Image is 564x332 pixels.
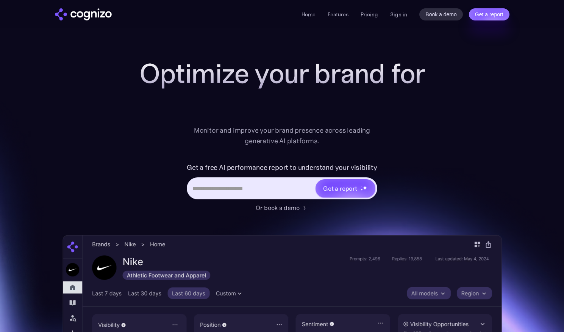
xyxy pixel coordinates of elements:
h1: Optimize your brand for [131,58,434,89]
img: star [361,186,362,187]
label: Get a free AI performance report to understand your visibility [187,161,377,174]
img: cognizo logo [55,8,112,20]
a: Sign in [390,10,407,19]
a: Get a report [469,8,509,20]
a: Home [302,11,316,18]
img: star [361,188,363,191]
img: star [362,185,367,190]
div: Get a report [323,184,357,193]
a: Get a reportstarstarstar [315,179,376,198]
a: Pricing [361,11,378,18]
div: Monitor and improve your brand presence across leading generative AI platforms. [189,125,375,146]
div: Or book a demo [256,203,300,212]
a: Or book a demo [256,203,309,212]
a: Book a demo [419,8,463,20]
a: Features [328,11,348,18]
